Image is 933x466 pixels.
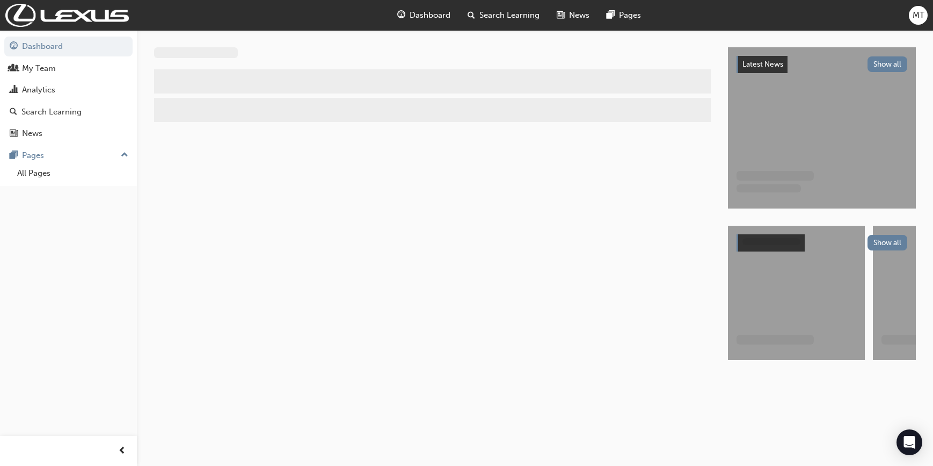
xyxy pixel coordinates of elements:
span: MT [913,9,924,21]
img: Trak [5,4,129,27]
a: pages-iconPages [598,4,650,26]
div: Open Intercom Messenger [896,429,922,455]
a: Search Learning [4,102,133,122]
button: DashboardMy TeamAnalyticsSearch LearningNews [4,34,133,146]
span: chart-icon [10,85,18,95]
span: search-icon [468,9,475,22]
span: Search Learning [479,9,540,21]
div: My Team [22,62,56,75]
a: My Team [4,59,133,78]
span: search-icon [10,107,17,117]
span: prev-icon [118,445,126,458]
a: Show all [737,234,907,252]
button: Show all [868,56,908,72]
button: MT [909,6,928,25]
span: up-icon [121,148,128,162]
span: Latest News [742,60,783,69]
span: people-icon [10,64,18,74]
span: guage-icon [10,42,18,52]
span: pages-icon [10,151,18,161]
span: news-icon [10,129,18,139]
div: News [22,127,42,140]
button: Pages [4,146,133,166]
a: All Pages [13,165,133,182]
span: guage-icon [397,9,405,22]
a: search-iconSearch Learning [459,4,548,26]
span: Dashboard [410,9,450,21]
a: Analytics [4,80,133,100]
span: pages-icon [607,9,615,22]
div: Analytics [22,84,55,96]
span: news-icon [557,9,565,22]
button: Show all [868,235,908,250]
div: Search Learning [21,106,82,118]
a: Latest NewsShow all [737,56,907,73]
div: Pages [22,149,44,162]
a: news-iconNews [548,4,598,26]
a: guage-iconDashboard [389,4,459,26]
span: Pages [619,9,641,21]
span: News [569,9,589,21]
a: Dashboard [4,37,133,56]
a: News [4,124,133,144]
